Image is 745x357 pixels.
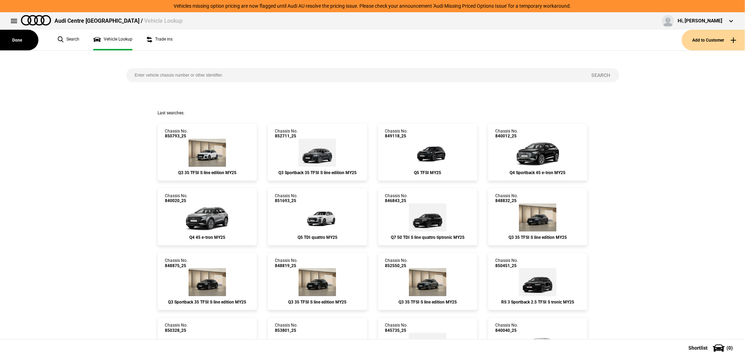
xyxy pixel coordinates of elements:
div: Q3 35 TFSI S line edition MY25 [385,300,470,305]
img: Audi_4MQCN2_25_EI_0E0E_WC7_PAH_54K_(Nadin:_54K_C91_PAH_WC7)_ext.png [409,204,446,231]
div: Q3 Sportback 35 TFSI S line edition MY25 [275,170,360,175]
img: Audi_F3NCCX_25LE_FZ_0E0E_V72_WN8_X8C_(Nadin:_C62_V72_WN8)_ext.png [189,268,226,296]
img: Audi_F3NCCX_25LE_FZ_6Y6Y_3FB_6FJ_V72_WN8_X8C_(Nadin:_3FB_6FJ_C62_V72_WN8)_ext.png [299,139,336,167]
div: Chassis No. [165,193,188,204]
div: Chassis No. [165,129,188,139]
span: Last searches: [158,110,184,115]
span: 845735_25 [385,328,408,333]
span: 850451_25 [495,263,518,268]
div: Chassis No. [495,258,518,268]
div: Q7 50 TDI S line quattro tiptronic MY25 [385,235,470,240]
div: Chassis No. [385,323,408,333]
button: Shortlist(0) [678,339,745,357]
div: Hi, [PERSON_NAME] [678,17,722,24]
div: Chassis No. [495,193,518,204]
img: Audi_GUBAUY_25_FW_Z9Z9__(Nadin:_C56)_ext.png [297,204,338,231]
img: Audi_8YFRWY_25_QH_0E0E_6FA_(Nadin:_6FA_C48)_ext.png [519,268,556,296]
img: Audi_F3BCCX_25LE_FZ_2Y2Y_3FU_6FJ_3S2_V72_WN8_(Nadin:_3FU_3S2_6FJ_C62_V72_WN8)_ext.png [189,139,226,167]
button: Search [583,68,619,82]
div: Q3 35 TFSI S line edition MY25 [275,300,360,305]
a: Trade ins [146,30,173,50]
span: 850328_25 [165,328,188,333]
img: Audi_F3BCCX_25LE_FZ_6Y6Y_3S2_6FJ_V72_WN8_(Nadin:_3S2_6FJ_C62_V72_WN8)_ext.png [519,204,556,231]
div: Chassis No. [275,323,298,333]
span: 840020_25 [165,198,188,203]
img: Audi_GUBAZG_25_FW_0E0E_3FU_WA9_PAH_WA7_6FJ_PYH_F80_H65_(Nadin:_3FU_6FJ_C56_F80_H65_PAH_PYH_S9S_WA... [407,139,448,167]
span: 852711_25 [275,134,298,138]
div: Audi Centre [GEOGRAPHIC_DATA] / [54,17,183,25]
span: 848832_25 [495,198,518,203]
img: audi.png [21,15,51,26]
div: Q4 45 e-tron MY25 [165,235,250,240]
span: 840040_25 [495,328,518,333]
div: Q4 Sportback 45 e-tron MY25 [495,170,580,175]
span: 851693_25 [275,198,298,203]
div: Q5 TDI quattro MY25 [275,235,360,240]
span: 848819_25 [275,263,298,268]
span: 840012_25 [495,134,518,138]
span: 853801_25 [275,328,298,333]
span: Vehicle Lookup [144,17,183,24]
div: Chassis No. [495,129,518,139]
span: 848875_25 [165,263,188,268]
div: Chassis No. [385,193,408,204]
div: Q5 TFSI MY25 [385,170,470,175]
span: 849118_25 [385,134,408,138]
div: Chassis No. [385,129,408,139]
div: Chassis No. [275,193,298,204]
div: Chassis No. [165,323,188,333]
img: Audi_F4NA53_25_AO_0E0E_MP_(Nadin:_C15_S7E_S9S_YEA)_ext.png [513,139,563,167]
img: Audi_F4BA53_25_EI_2L2L_FB5_MP_PWK_4ZD_(Nadin:_2FS_3S2_4ZD_6FJ_C15_FB5_PWK_S7E_YEA)_ext.png [182,204,232,231]
img: Audi_F3BCCX_25LE_FZ_Z7Z7_3FU_6FJ_3S2_V72_WN8_(Nadin:_3FU_3S2_6FJ_C62_V72_WN8)_ext.png [409,268,446,296]
div: Chassis No. [275,258,298,268]
img: Audi_F3BCCX_25LE_FZ_0E0E_3S2_V72_WN8_(Nadin:_3S2_C62_V72_WN8)_ext.png [299,268,336,296]
div: RS 3 Sportback 2.5 TFSI S tronic MY25 [495,300,580,305]
button: Add to Customer [682,30,745,50]
input: Enter vehicle chassis number or other identifier. [126,68,583,82]
span: Shortlist [688,345,708,350]
div: Chassis No. [165,258,188,268]
span: ( 0 ) [726,345,733,350]
a: Vehicle Lookup [93,30,132,50]
div: Q3 35 TFSI S line edition MY25 [495,235,580,240]
span: 850793_25 [165,134,188,138]
div: Q3 Sportback 35 TFSI S line edition MY25 [165,300,250,305]
div: Chassis No. [385,258,408,268]
div: Chassis No. [275,129,298,139]
div: Chassis No. [495,323,518,333]
a: Search [58,30,79,50]
span: 846843_25 [385,198,408,203]
span: 852550_25 [385,263,408,268]
div: Q3 35 TFSI S line edition MY25 [165,170,250,175]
